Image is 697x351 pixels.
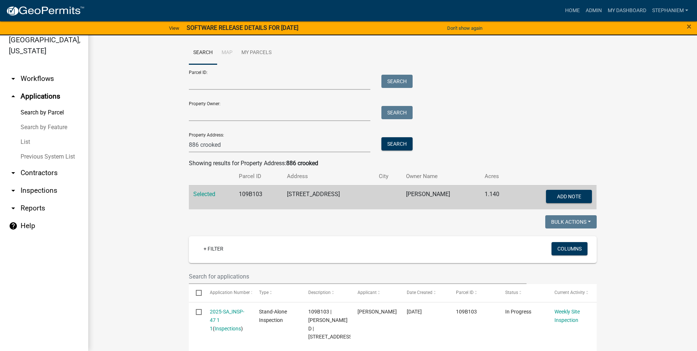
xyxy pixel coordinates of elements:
[237,41,276,65] a: My Parcels
[9,221,18,230] i: help
[234,168,283,185] th: Parcel ID
[381,106,413,119] button: Search
[554,309,580,323] a: Weekly Site Inspection
[9,169,18,177] i: arrow_drop_down
[203,284,252,302] datatable-header-cell: Application Number
[552,242,588,255] button: Columns
[252,284,301,302] datatable-header-cell: Type
[189,41,217,65] a: Search
[649,4,691,18] a: StephanieM
[215,326,241,331] a: Inspections
[187,24,298,31] strong: SOFTWARE RELEASE DETAILS FOR [DATE]
[189,284,203,302] datatable-header-cell: Select
[189,159,597,168] div: Showing results for Property Address:
[234,185,283,209] td: 109B103
[480,168,515,185] th: Acres
[583,4,605,18] a: Admin
[557,193,581,199] span: Add Note
[402,185,480,209] td: [PERSON_NAME]
[283,168,374,185] th: Address
[358,290,377,295] span: Applicant
[286,160,318,167] strong: 886 crooked
[9,92,18,101] i: arrow_drop_up
[259,309,287,323] span: Stand-Alone Inspection
[308,309,353,340] span: 109B103 | MOON LINDA D | 886 CROOKED CREEK RD
[210,309,244,331] a: 2025-SA_INSP-47 1 1
[498,284,547,302] datatable-header-cell: Status
[407,309,422,315] span: 09/26/2025
[562,4,583,18] a: Home
[381,137,413,150] button: Search
[456,309,477,315] span: 109B103
[210,308,245,333] div: ( )
[687,22,691,31] button: Close
[605,4,649,18] a: My Dashboard
[444,22,485,34] button: Don't show again
[547,284,597,302] datatable-header-cell: Current Activity
[505,290,518,295] span: Status
[400,284,449,302] datatable-header-cell: Date Created
[449,284,498,302] datatable-header-cell: Parcel ID
[554,290,585,295] span: Current Activity
[545,215,597,228] button: Bulk Actions
[9,74,18,83] i: arrow_drop_down
[210,290,250,295] span: Application Number
[480,185,515,209] td: 1.140
[9,186,18,195] i: arrow_drop_down
[351,284,400,302] datatable-header-cell: Applicant
[9,204,18,213] i: arrow_drop_down
[381,75,413,88] button: Search
[687,21,691,32] span: ×
[301,284,351,302] datatable-header-cell: Description
[407,290,432,295] span: Date Created
[166,22,182,34] a: View
[308,290,331,295] span: Description
[374,168,402,185] th: City
[505,309,531,315] span: In Progress
[546,190,592,203] button: Add Note
[402,168,480,185] th: Owner Name
[259,290,269,295] span: Type
[283,185,374,209] td: [STREET_ADDRESS]
[193,191,215,198] a: Selected
[456,290,474,295] span: Parcel ID
[198,242,229,255] a: + Filter
[358,309,397,315] span: Anthony Smith
[189,269,527,284] input: Search for applications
